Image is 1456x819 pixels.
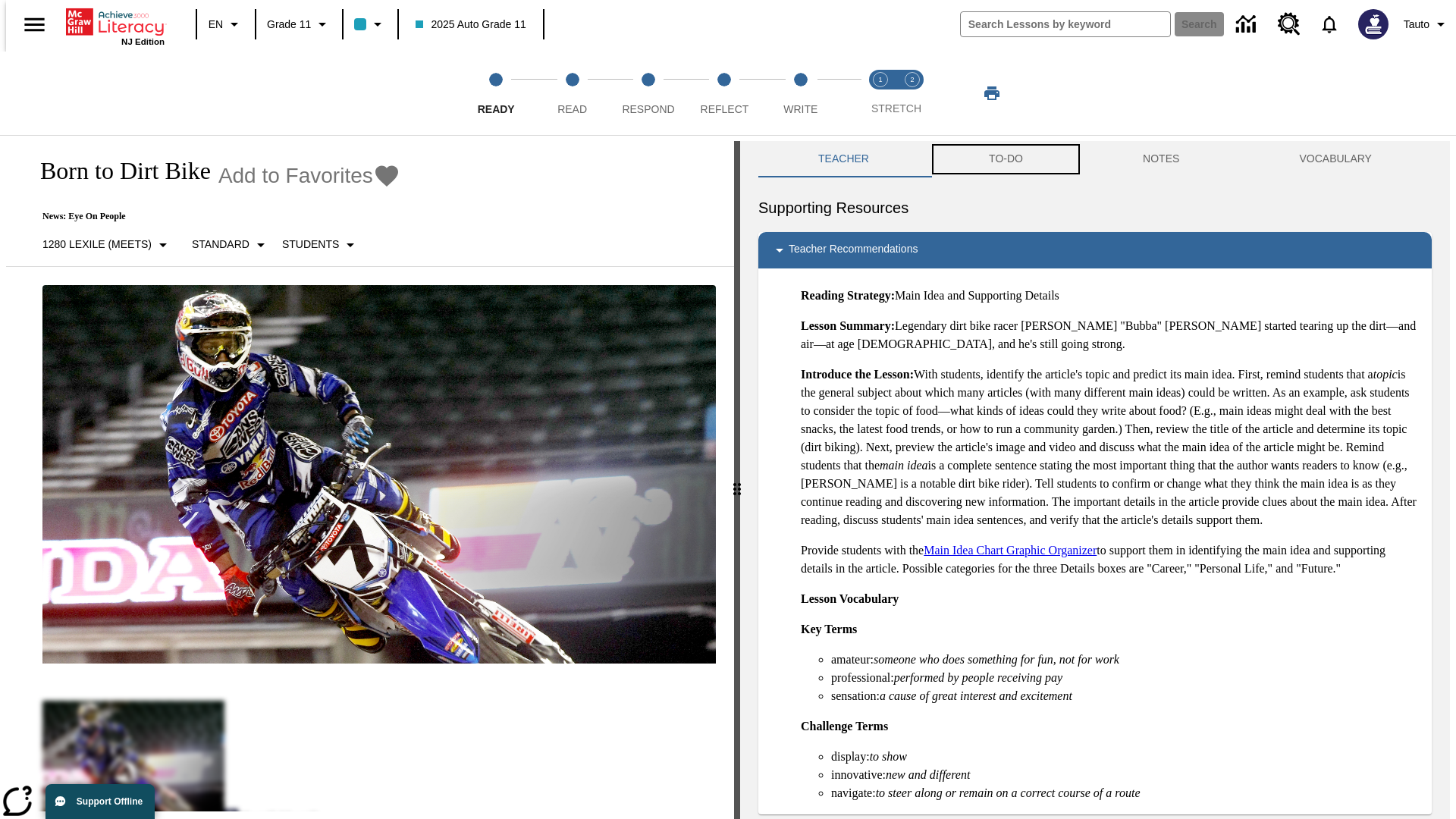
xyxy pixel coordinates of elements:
[831,687,1420,705] li: sensation:
[740,141,1450,819] div: activity
[1310,5,1349,44] a: Notifications
[478,103,515,115] span: Ready
[12,2,57,47] button: Open side menu
[910,76,914,83] text: 2
[878,76,882,83] text: 1
[890,52,934,135] button: Stretch Respond step 2 of 2
[783,103,817,115] span: Write
[961,12,1170,36] input: search field
[801,287,1420,305] p: Main Idea and Supporting Details
[968,80,1016,107] button: Print
[186,231,276,259] button: Scaffolds, Standard
[880,689,1072,702] em: a cause of great interest and excitement
[604,52,692,135] button: Respond step 3 of 5
[1373,368,1398,381] em: topic
[680,52,768,135] button: Reflect step 4 of 5
[758,141,1432,177] div: Instructional Panel Tabs
[1398,11,1456,38] button: Profile/Settings
[924,544,1097,557] a: Main Idea Chart Graphic Organizer
[801,368,914,381] strong: Introduce the Lesson:
[801,720,888,733] strong: Challenge Terms
[831,651,1420,669] li: amateur:
[557,103,587,115] span: Read
[1239,141,1432,177] button: VOCABULARY
[42,237,152,253] p: 1280 Lexile (Meets)
[701,103,749,115] span: Reflect
[6,141,734,811] div: reading
[801,317,1420,353] p: Legendary dirt bike racer [PERSON_NAME] "Bubba" [PERSON_NAME] started tearing up the dirt—and air...
[757,52,845,135] button: Write step 5 of 5
[282,237,339,253] p: Students
[121,37,165,46] span: NJ Edition
[734,141,740,819] div: Press Enter or Spacebar and then press right and left arrow keys to move the slider
[452,52,540,135] button: Ready step 1 of 5
[886,768,970,781] em: new and different
[261,11,337,38] button: Grade: Grade 11, Select a grade
[801,366,1420,529] p: With students, identify the article's topic and predict its main idea. First, remind students tha...
[1269,4,1310,45] a: Resource Center, Will open in new tab
[267,17,311,33] span: Grade 11
[831,669,1420,687] li: professional:
[218,162,400,189] button: Add to Favorites - Born to Dirt Bike
[1349,5,1398,44] button: Select a new avatar
[831,748,1420,766] li: display:
[801,592,899,605] strong: Lesson Vocabulary
[789,241,918,259] p: Teacher Recommendations
[870,750,907,763] em: to show
[858,52,902,135] button: Stretch Read step 1 of 2
[1227,4,1269,45] a: Data Center
[622,103,674,115] span: Respond
[929,141,1083,177] button: TO-DO
[192,237,249,253] p: Standard
[894,671,1062,684] em: performed by people receiving pay
[876,786,1141,799] em: to steer along or remain on a correct course of a route
[202,11,250,38] button: Language: EN, Select a language
[348,11,393,38] button: Class color is light blue. Change class color
[1083,141,1239,177] button: NOTES
[801,541,1420,578] p: Provide students with the to support them in identifying the main idea and supporting details in ...
[77,796,143,807] span: Support Offline
[801,623,857,635] strong: Key Terms
[831,766,1420,784] li: innovative:
[528,52,616,135] button: Read step 2 of 5
[45,784,155,819] button: Support Offline
[66,5,165,46] div: Home
[758,196,1432,220] h6: Supporting Resources
[801,289,895,302] strong: Reading Strategy:
[1404,17,1429,33] span: Tauto
[24,211,400,222] p: News: Eye On People
[758,141,929,177] button: Teacher
[758,232,1432,268] div: Teacher Recommendations
[874,653,1119,666] em: someone who does something for fun, not for work
[24,157,211,185] h1: Born to Dirt Bike
[1358,9,1389,39] img: Avatar
[880,459,928,472] em: main idea
[831,784,1420,802] li: navigate:
[218,164,373,188] span: Add to Favorites
[801,319,895,332] strong: Lesson Summary:
[209,17,223,33] span: EN
[871,102,921,115] span: STRETCH
[416,17,526,33] span: 2025 Auto Grade 11
[42,285,716,664] img: Motocross racer James Stewart flies through the air on his dirt bike.
[276,231,366,259] button: Select Student
[36,231,178,259] button: Select Lexile, 1280 Lexile (Meets)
